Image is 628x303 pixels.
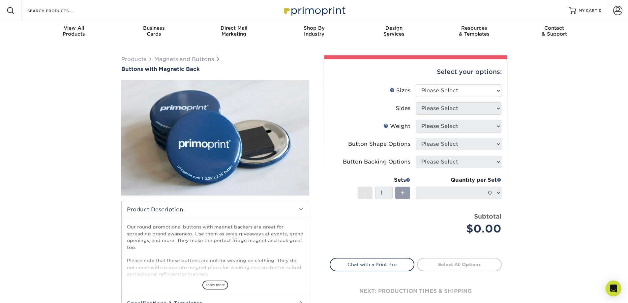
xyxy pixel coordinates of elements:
[606,281,621,296] div: Open Intercom Messenger
[358,176,410,184] div: Sets
[114,21,194,42] a: BusinessCards
[579,8,597,14] span: MY CART
[421,221,501,237] div: $0.00
[390,87,410,95] div: Sizes
[274,21,354,42] a: Shop ByIndustry
[396,105,410,112] div: Sides
[194,25,274,37] div: Marketing
[194,25,274,31] span: Direct Mail
[122,201,309,218] h2: Product Description
[383,122,410,130] div: Weight
[417,258,502,271] a: Select All Options
[434,25,514,31] span: Resources
[514,25,594,31] span: Contact
[27,7,91,15] input: SEARCH PRODUCTS.....
[474,213,501,220] strong: Subtotal
[114,25,194,31] span: Business
[121,56,146,62] a: Products
[354,21,434,42] a: DesignServices
[274,25,354,31] span: Shop By
[343,158,410,166] div: Button Backing Options
[599,8,602,13] span: 0
[401,188,405,198] span: +
[154,56,214,62] a: Magnets and Buttons
[121,66,200,72] span: Buttons with Magnetic Back
[514,25,594,37] div: & Support
[194,21,274,42] a: Direct MailMarketing
[121,73,309,203] img: Buttons with Magnetic Back 01
[354,25,434,37] div: Services
[2,283,56,301] iframe: Google Customer Reviews
[364,188,367,198] span: -
[434,25,514,37] div: & Templates
[416,176,501,184] div: Quantity per Set
[330,59,502,84] div: Select your options:
[34,21,114,42] a: View AllProducts
[114,25,194,37] div: Cards
[121,66,309,72] a: Buttons with Magnetic Back
[274,25,354,37] div: Industry
[330,258,414,271] a: Chat with a Print Pro
[514,21,594,42] a: Contact& Support
[202,281,228,289] span: show more
[281,3,347,17] img: Primoprint
[34,25,114,37] div: Products
[434,21,514,42] a: Resources& Templates
[127,224,304,291] p: Our round promotional buttons with magnet backers are great for spreading brand awareness. Use th...
[34,25,114,31] span: View All
[348,140,410,148] div: Button Shape Options
[354,25,434,31] span: Design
